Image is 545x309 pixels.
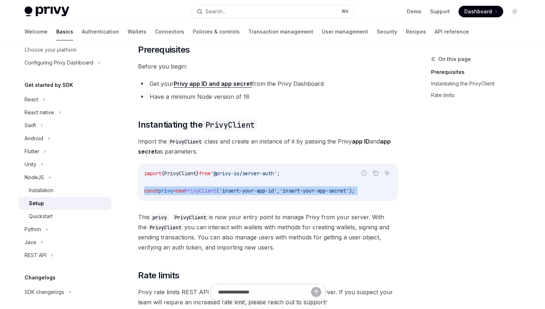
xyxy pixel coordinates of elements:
div: Configuring Privy Dashboard [25,58,93,67]
span: privy [159,187,173,194]
span: ; [277,170,280,177]
div: Unity [25,160,36,169]
button: Report incorrect code [359,168,369,178]
a: Connectors [155,23,184,40]
span: const [144,187,159,194]
h5: Changelogs [25,273,56,282]
span: Prerequisites [138,44,190,56]
a: Demo [407,8,421,15]
a: Wallets [128,23,146,40]
span: 'insert-your-app-id' [219,187,277,194]
a: User management [322,23,368,40]
span: PrivyClient [185,187,216,194]
span: 'insert-your-app-secret' [280,187,349,194]
img: light logo [25,6,69,17]
span: , [277,187,280,194]
span: ⌘ K [341,9,349,14]
div: REST API [25,251,46,260]
a: Transaction management [248,23,313,40]
span: from [199,170,211,177]
span: ); [349,187,355,194]
div: Java [25,238,36,247]
a: Setup [19,197,111,210]
a: Prerequisites [431,66,526,78]
a: Privy app ID and app secret [174,80,252,88]
strong: app ID [352,138,370,145]
span: Before you begin: [138,61,398,71]
button: Search...⌘K [192,5,353,18]
code: PrivyClient [203,119,257,131]
a: Quickstart [19,210,111,223]
a: Authentication [82,23,119,40]
span: Dashboard [464,8,492,15]
div: React [25,95,38,104]
span: PrivyClient [164,170,196,177]
span: new [176,187,185,194]
code: PrivyClient [172,213,209,221]
span: Instantiating the [138,119,257,131]
div: Flutter [25,147,39,156]
button: Copy the contents from the code block [371,168,380,178]
span: Rate limits [138,270,179,281]
a: Installation [19,184,111,197]
span: { [161,170,164,177]
button: Ask AI [382,168,392,178]
span: import [144,170,161,177]
a: Security [377,23,397,40]
span: On this page [438,55,471,63]
a: Support [430,8,450,15]
a: Policies & controls [193,23,240,40]
a: Recipes [406,23,426,40]
a: Dashboard [458,6,503,17]
a: Welcome [25,23,48,40]
div: Python [25,225,41,234]
a: Basics [56,23,73,40]
li: Have a minimum Node version of 18 [138,92,398,102]
a: Rate limits [431,89,526,101]
span: This is now your entry point to manage Privy from your server. With the you can interact with wal... [138,212,398,252]
code: PrivyClient [147,224,184,231]
div: Setup [29,199,44,208]
div: React native [25,108,54,117]
span: ( [216,187,219,194]
span: Import the class and create an instance of it by passing the Privy and as parameters. [138,136,398,156]
span: = [173,187,176,194]
span: '@privy-io/server-auth' [211,170,277,177]
div: Swift [25,121,36,130]
button: Toggle dark mode [509,6,520,17]
span: } [196,170,199,177]
div: SDK changelogs [25,288,64,296]
div: Quickstart [29,212,53,221]
div: Installation [29,186,53,195]
button: Send message [311,287,321,297]
li: Get your from the Privy Dashboard [138,79,398,89]
div: NodeJS [25,173,44,182]
h5: Get started by SDK [25,81,73,89]
div: Search... [205,7,226,16]
a: API reference [435,23,469,40]
a: Instantiating the PrivyClient [431,78,526,89]
div: Android [25,134,43,143]
code: PrivyClient [167,138,204,146]
code: privy [150,213,170,221]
